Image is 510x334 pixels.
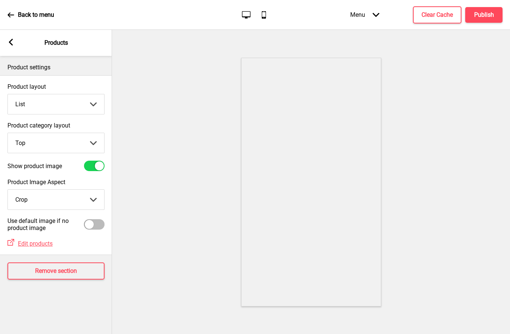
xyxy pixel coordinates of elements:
p: Product settings [7,63,105,72]
h4: Remove section [35,267,77,275]
h4: Clear Cache [422,11,453,19]
button: Publish [465,7,503,23]
label: Product Image Aspect [7,179,105,186]
label: Product category layout [7,122,105,129]
a: Edit products [14,240,53,247]
label: Show product image [7,163,62,170]
button: Remove section [7,262,105,280]
p: Products [44,39,68,47]
label: Use default image if no product image [7,217,84,231]
h4: Publish [474,11,494,19]
div: Menu [343,4,387,26]
p: Back to menu [18,11,54,19]
span: Edit products [18,240,53,247]
a: Back to menu [7,5,54,25]
button: Clear Cache [413,6,461,23]
label: Product layout [7,83,105,90]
